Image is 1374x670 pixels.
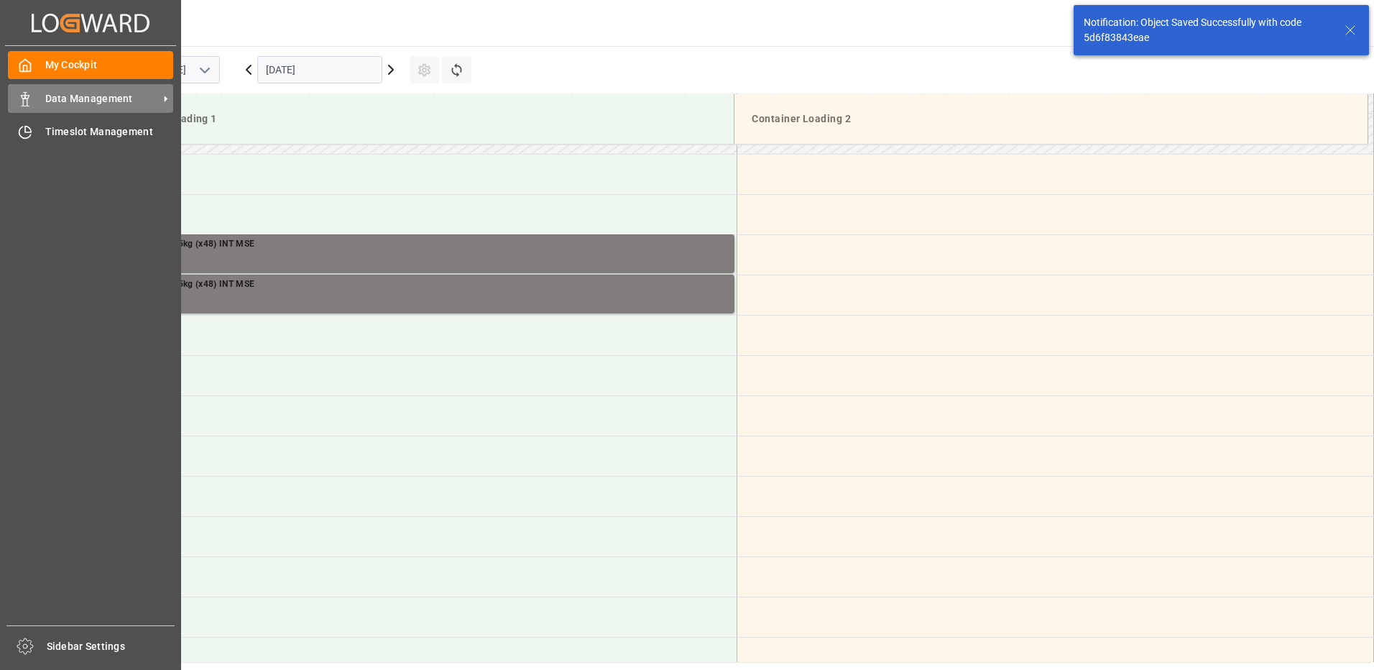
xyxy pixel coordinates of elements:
[112,106,722,132] div: Container Loading 1
[1084,15,1331,45] div: Notification: Object Saved Successfully with code 5d6f83843eae
[8,51,173,79] a: My Cockpit
[45,58,174,73] span: My Cockpit
[47,639,175,654] span: Sidebar Settings
[109,252,729,264] div: Main ref : 14052359
[746,106,1356,132] div: Container Loading 2
[45,124,174,139] span: Timeslot Management
[109,277,729,292] div: NTC Sol [DATE] 25kg (x48) INT MSE
[8,118,173,146] a: Timeslot Management
[193,59,215,81] button: open menu
[45,91,159,106] span: Data Management
[257,56,382,83] input: DD.MM.YYYY
[109,292,729,304] div: Main ref : 14052358
[109,237,729,252] div: NTC Sol [DATE] 25kg (x48) INT MSE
